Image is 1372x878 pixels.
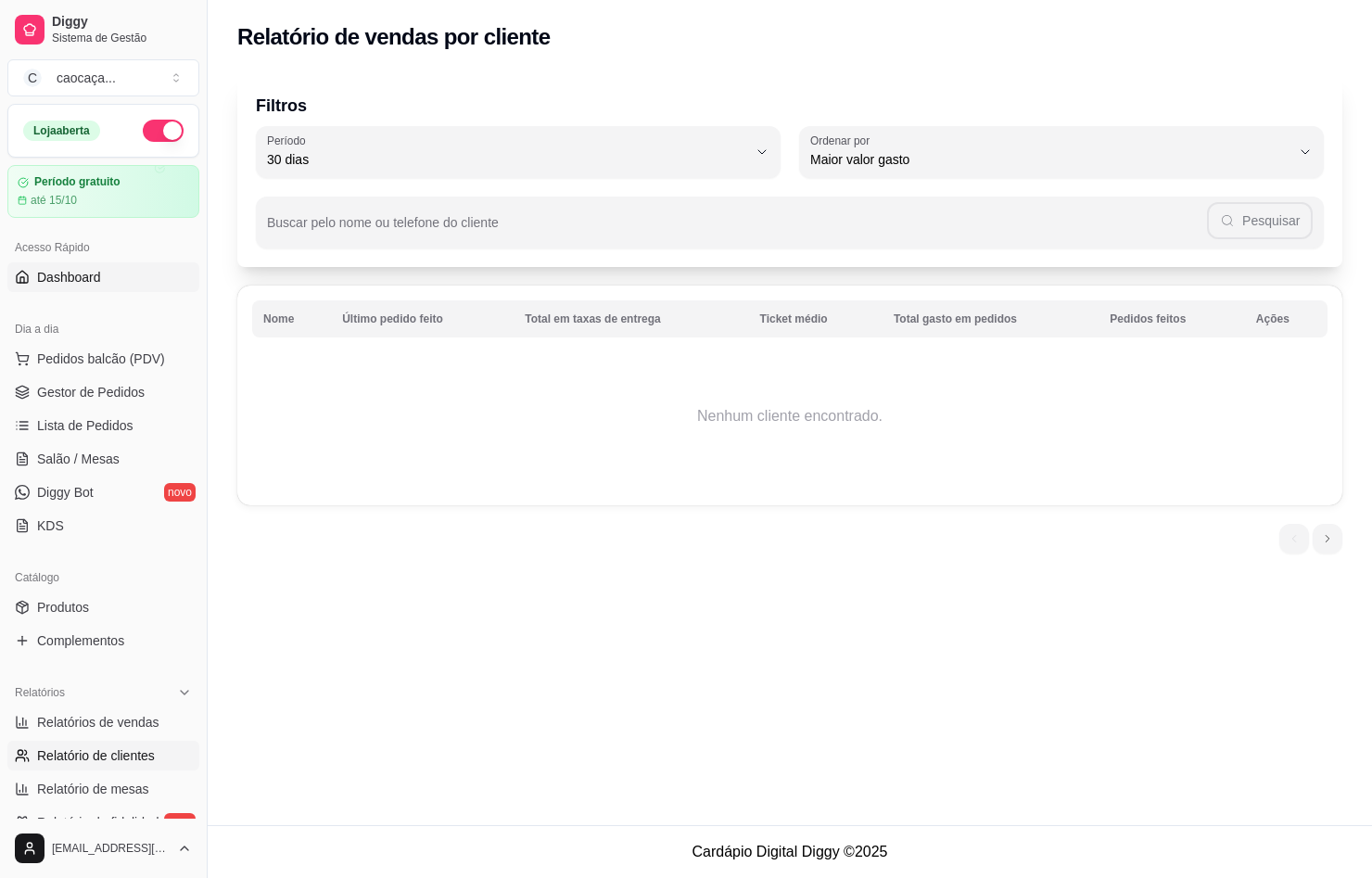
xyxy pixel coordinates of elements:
p: Filtros [256,93,1324,119]
span: Sistema de Gestão [52,31,192,45]
th: Último pedido feito [331,300,514,337]
nav: pagination navigation [1270,515,1352,563]
div: caocaça ... [57,69,116,87]
a: Relatório de clientes [7,741,199,770]
span: KDS [37,516,64,535]
article: até 15/10 [31,193,77,208]
span: Diggy [52,14,192,31]
a: Gestor de Pedidos [7,377,199,407]
th: Ações [1245,300,1328,337]
div: Dia a dia [7,314,199,344]
a: Lista de Pedidos [7,411,199,440]
a: Diggy Botnovo [7,477,199,507]
a: Período gratuitoaté 15/10 [7,165,199,218]
div: Acesso Rápido [7,233,199,262]
div: Loja aberta [23,121,100,141]
span: Maior valor gasto [810,150,1290,169]
footer: Cardápio Digital Diggy © 2025 [208,825,1372,878]
span: Diggy Bot [37,483,94,502]
span: Relatório de fidelidade [37,813,166,832]
span: Pedidos balcão (PDV) [37,350,165,368]
li: next page button [1313,524,1342,554]
button: Ordenar porMaior valor gasto [799,126,1324,178]
span: Relatórios de vendas [37,713,159,732]
button: Select a team [7,59,199,96]
button: Alterar Status [143,120,184,142]
th: Pedidos feitos [1099,300,1245,337]
a: Relatório de mesas [7,774,199,804]
th: Nome [252,300,331,337]
button: Pedidos balcão (PDV) [7,344,199,374]
span: Salão / Mesas [37,450,120,468]
button: Período30 dias [256,126,781,178]
a: Produtos [7,592,199,622]
button: [EMAIL_ADDRESS][DOMAIN_NAME] [7,826,199,871]
span: Gestor de Pedidos [37,383,145,401]
span: 30 dias [267,150,747,169]
article: Período gratuito [34,175,121,189]
a: KDS [7,511,199,541]
label: Período [267,133,311,148]
th: Total gasto em pedidos [883,300,1099,337]
span: Dashboard [37,268,101,286]
a: Complementos [7,626,199,655]
input: Buscar pelo nome ou telefone do cliente [267,221,1207,239]
a: DiggySistema de Gestão [7,7,199,52]
span: Relatórios [15,685,65,700]
div: Catálogo [7,563,199,592]
a: Relatório de fidelidadenovo [7,808,199,837]
span: C [23,69,42,87]
th: Ticket médio [749,300,883,337]
td: Nenhum cliente encontrado. [252,342,1328,490]
span: [EMAIL_ADDRESS][DOMAIN_NAME] [52,841,170,856]
th: Total em taxas de entrega [514,300,748,337]
span: Complementos [37,631,124,650]
a: Salão / Mesas [7,444,199,474]
label: Ordenar por [810,133,876,148]
a: Dashboard [7,262,199,292]
span: Lista de Pedidos [37,416,133,435]
span: Produtos [37,598,89,617]
h2: Relatório de vendas por cliente [237,22,551,52]
span: Relatório de mesas [37,780,149,798]
span: Relatório de clientes [37,746,155,765]
a: Relatórios de vendas [7,707,199,737]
